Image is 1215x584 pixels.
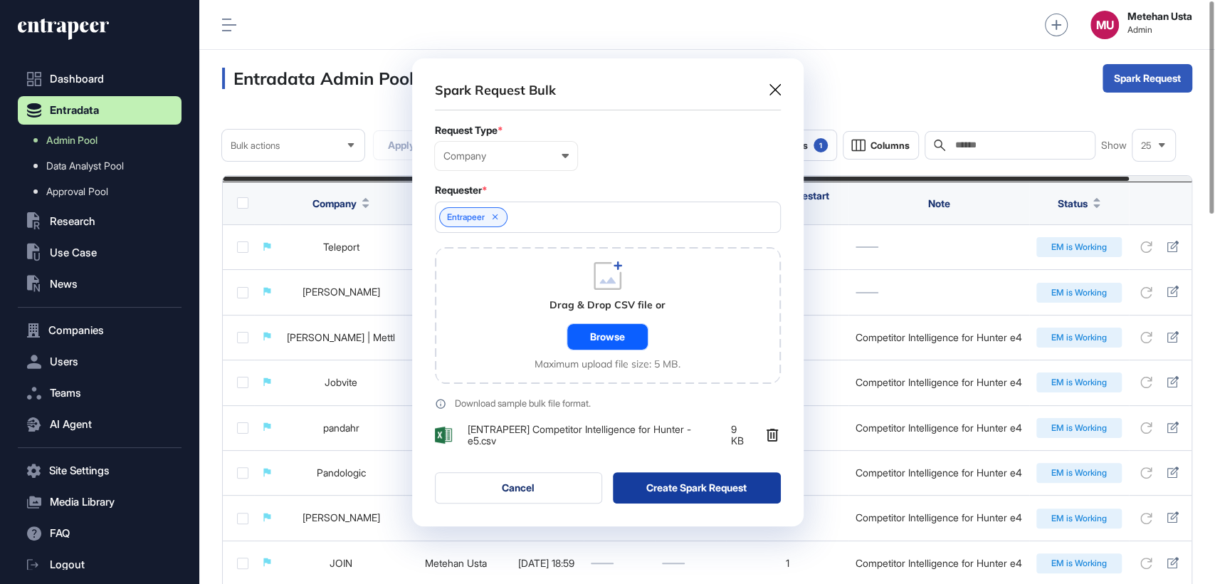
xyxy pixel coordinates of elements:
a: Download sample bulk file format. [435,398,781,410]
div: Maximum upload file size: 5 MB. [535,358,680,370]
button: Cancel [435,472,603,504]
div: Browse [567,324,648,350]
div: Company [443,150,569,162]
img: AhpaqJCb49MR9Xxu7SkuGhZYRwWha62sieDtiJP64QGBCNNHjaAAAAAElFTkSuQmCC [435,427,452,444]
div: Requester [435,184,781,196]
span: Entrapeer [447,212,485,222]
div: Drag & Drop CSV file or [549,298,666,313]
span: 9 KB [731,424,751,447]
div: Spark Request Bulk [435,81,556,99]
button: Create Spark Request [613,472,781,504]
span: [ENTRAPEER] Competitor Intelligence for Hunter - e5.csv [468,424,715,447]
div: Download sample bulk file format. [455,399,591,408]
div: Request Type [435,125,781,136]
